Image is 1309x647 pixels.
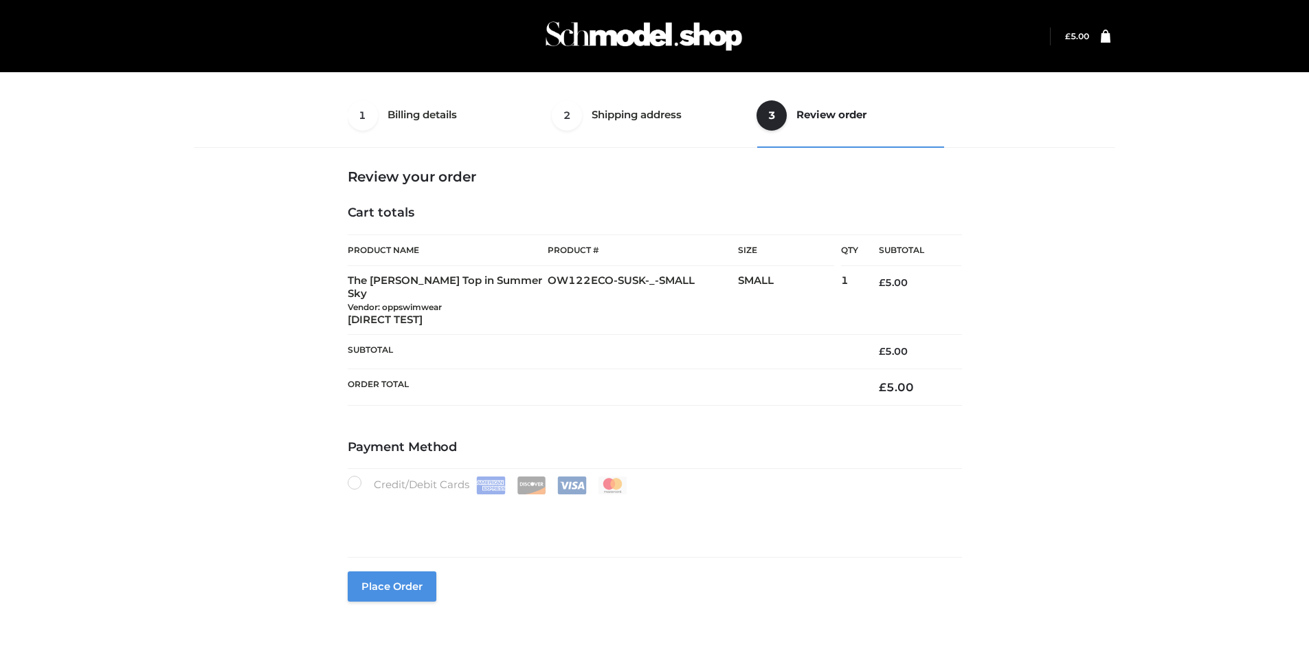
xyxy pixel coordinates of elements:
bdi: 5.00 [879,276,908,289]
h4: Cart totals [348,206,962,221]
iframe: Secure payment input frame [345,492,959,542]
th: Qty [841,234,858,266]
img: Mastercard [598,476,627,494]
td: SMALL [738,266,841,335]
th: Product # [548,234,738,266]
small: Vendor: oppswimwear [348,302,442,312]
bdi: 5.00 [1065,31,1089,41]
bdi: 5.00 [879,380,914,394]
img: Visa [557,476,587,494]
th: Subtotal [858,235,961,266]
img: Schmodel Admin 964 [541,9,747,63]
th: Subtotal [348,335,859,369]
th: Order Total [348,369,859,405]
span: £ [879,345,885,358]
label: Credit/Debit Cards [348,476,629,494]
th: Product Name [348,234,548,266]
td: 1 [841,266,858,335]
td: OW122ECO-SUSK-_-SMALL [548,266,738,335]
span: £ [1065,31,1071,41]
span: £ [879,380,886,394]
a: £5.00 [1065,31,1089,41]
h3: Review your order [348,168,962,185]
td: The [PERSON_NAME] Top in Summer Sky [DIRECT TEST] [348,266,548,335]
h4: Payment Method [348,440,962,455]
span: £ [879,276,885,289]
img: Discover [517,476,546,494]
button: Place order [348,571,436,602]
bdi: 5.00 [879,345,908,358]
img: Amex [476,476,506,494]
th: Size [738,235,834,266]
